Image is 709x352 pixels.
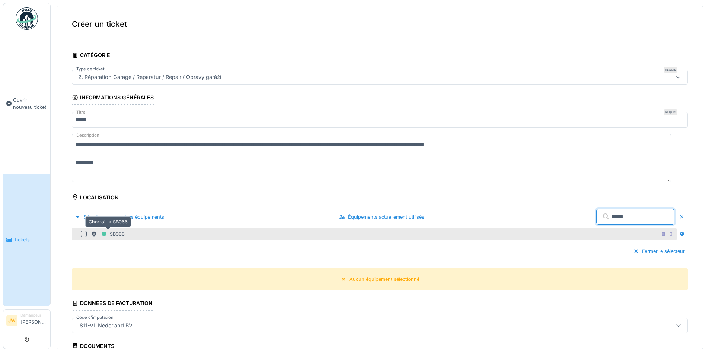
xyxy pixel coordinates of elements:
[85,216,131,227] div: Charroi -> SB066
[75,109,87,115] label: Titre
[75,131,101,140] label: Description
[6,315,17,326] li: JW
[664,67,677,73] div: Requis
[6,313,47,330] a: JW Demandeur[PERSON_NAME]
[16,7,38,30] img: Badge_color-CXgf-gQk.svg
[72,92,154,105] div: Informations générales
[75,73,224,81] div: 2. Réparation Garage / Reparatur / Repair / Opravy garáží
[75,321,135,330] div: I811-VL Nederland BV
[20,313,47,329] li: [PERSON_NAME]
[13,96,47,111] span: Ouvrir nouveau ticket
[20,313,47,318] div: Demandeur
[336,212,427,222] div: Équipements actuellement utilisés
[3,34,50,174] a: Ouvrir nouveau ticket
[72,212,167,222] div: Sélectionner parmi les équipements
[3,174,50,306] a: Tickets
[630,246,688,256] div: Fermer le sélecteur
[75,66,106,72] label: Type de ticket
[664,109,677,115] div: Requis
[670,231,673,238] div: 3
[349,276,419,283] div: Aucun équipement sélectionné
[14,236,47,243] span: Tickets
[72,192,119,204] div: Localisation
[57,6,703,42] div: Créer un ticket
[91,229,125,239] div: SB066
[75,314,115,321] label: Code d'imputation
[72,298,153,310] div: Données de facturation
[72,50,110,62] div: Catégorie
